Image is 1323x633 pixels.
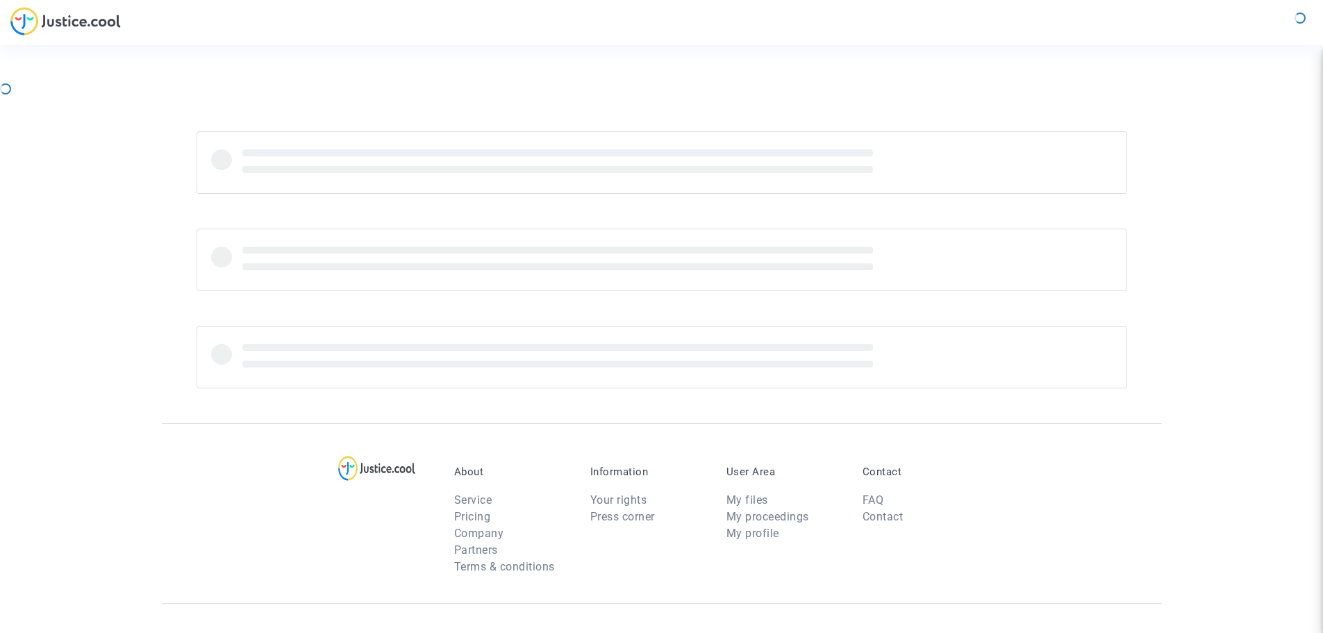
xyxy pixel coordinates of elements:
[454,527,504,540] a: Company
[726,493,768,507] a: My files
[590,510,655,523] a: Press corner
[726,510,809,523] a: My proceedings
[10,7,121,35] img: jc-logo.svg
[454,543,498,557] a: Partners
[863,466,978,478] p: Contact
[454,493,492,507] a: Service
[863,493,884,507] a: FAQ
[590,493,647,507] a: Your rights
[726,527,779,540] a: My profile
[726,466,842,478] p: User Area
[454,510,491,523] a: Pricing
[338,456,415,481] img: logo-lg.svg
[590,466,706,478] p: Information
[454,560,555,573] a: Terms & conditions
[454,466,569,478] p: About
[863,510,904,523] a: Contact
